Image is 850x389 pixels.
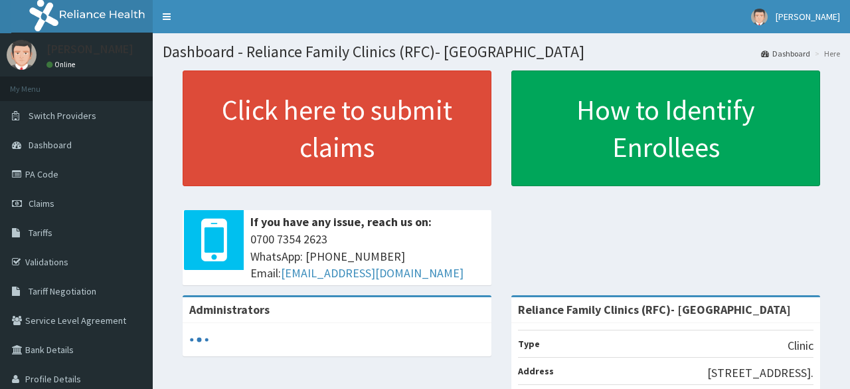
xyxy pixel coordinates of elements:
span: Switch Providers [29,110,96,122]
span: Tariffs [29,227,52,239]
b: Type [518,338,540,350]
img: User Image [7,40,37,70]
b: If you have any issue, reach us on: [250,214,432,229]
img: User Image [751,9,768,25]
a: How to Identify Enrollees [511,70,820,186]
h1: Dashboard - Reliance Family Clinics (RFC)- [GEOGRAPHIC_DATA] [163,43,840,61]
a: [EMAIL_ADDRESS][DOMAIN_NAME] [281,265,464,281]
a: Online [46,60,78,69]
svg: audio-loading [189,330,209,350]
strong: Reliance Family Clinics (RFC)- [GEOGRAPHIC_DATA] [518,302,791,317]
span: Dashboard [29,139,72,151]
b: Administrators [189,302,270,317]
b: Address [518,365,554,377]
a: Dashboard [761,48,810,59]
li: Here [811,48,840,59]
p: Clinic [788,337,813,354]
p: [PERSON_NAME] [46,43,133,55]
a: Click here to submit claims [183,70,491,186]
span: Claims [29,197,54,209]
span: [PERSON_NAME] [776,11,840,23]
span: 0700 7354 2623 WhatsApp: [PHONE_NUMBER] Email: [250,231,485,282]
span: Tariff Negotiation [29,285,96,297]
p: [STREET_ADDRESS]. [707,364,813,382]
